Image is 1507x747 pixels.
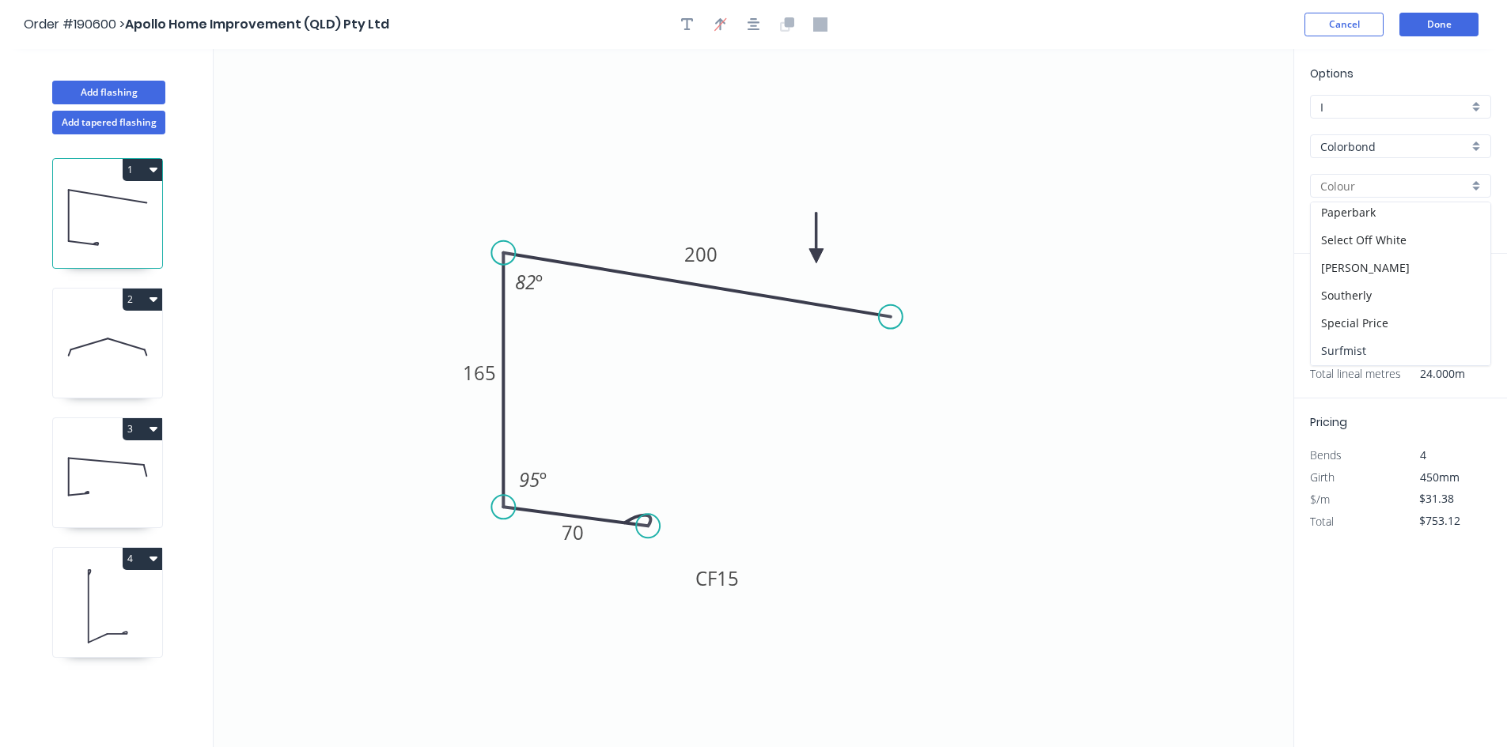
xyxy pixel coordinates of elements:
span: Options [1310,66,1354,81]
tspan: 200 [684,241,718,267]
div: Terrain [1311,364,1490,392]
div: Southerly [1311,281,1490,309]
span: 4 [1420,447,1426,462]
tspan: º [540,466,547,492]
tspan: 165 [463,360,496,386]
span: Order #190600 > [24,15,125,33]
div: Paperbark [1311,198,1490,226]
button: Done [1399,13,1479,36]
span: Apollo Home Improvement (QLD) Pty Ltd [125,15,389,33]
div: Surfmist [1311,337,1490,364]
span: Pricing [1310,414,1347,430]
button: 2 [123,289,162,311]
button: Cancel [1304,13,1384,36]
button: 3 [123,418,162,440]
span: Girth [1310,470,1335,485]
button: 1 [123,159,162,181]
svg: 0 [214,49,1293,747]
tspan: 15 [717,565,739,591]
span: Total [1310,514,1334,529]
tspan: 70 [562,519,584,545]
span: 450mm [1420,470,1460,485]
span: $/m [1310,492,1330,507]
div: [PERSON_NAME] [1311,254,1490,281]
tspan: 82 [515,269,536,295]
button: 4 [123,548,162,570]
span: Bends [1310,447,1342,462]
span: Total lineal metres [1310,363,1401,385]
div: Special Price [1311,309,1490,337]
input: Colour [1320,178,1468,194]
input: Material [1320,138,1468,155]
input: Price level [1320,99,1468,115]
tspan: 95 [519,466,540,492]
button: Add flashing [52,81,165,104]
div: Select Off White [1311,226,1490,254]
tspan: CF [695,565,717,591]
button: Add tapered flashing [52,111,165,134]
span: 24.000m [1401,363,1465,385]
tspan: º [536,269,543,295]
